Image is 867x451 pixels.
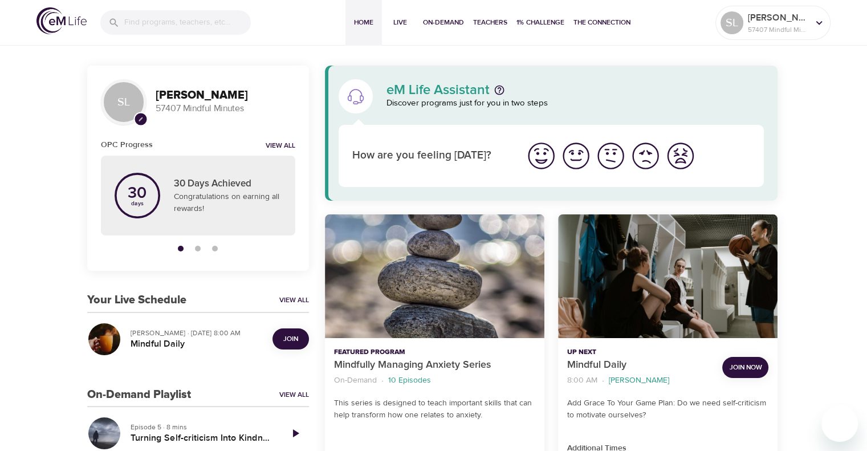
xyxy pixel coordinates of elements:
[87,388,191,401] h3: On-Demand Playlist
[386,97,764,110] p: Discover programs just for you in two steps
[602,373,604,388] li: ·
[567,373,713,388] nav: breadcrumb
[663,139,698,173] button: I'm feeling worst
[279,295,309,305] a: View All
[131,422,272,432] p: Episode 5 · 8 mins
[131,432,272,444] h5: Turning Self-criticism Into Kindness
[560,140,592,172] img: good
[526,140,557,172] img: great
[729,361,762,373] span: Join Now
[156,89,295,102] h3: [PERSON_NAME]
[721,11,743,34] div: SL
[347,87,365,105] img: eM Life Assistant
[36,7,87,34] img: logo
[101,79,146,125] div: SL
[473,17,507,29] span: Teachers
[567,357,713,373] p: Mindful Daily
[131,328,263,338] p: [PERSON_NAME] · [DATE] 8:00 AM
[386,83,490,97] p: eM Life Assistant
[722,357,768,378] button: Join Now
[174,177,282,192] p: 30 Days Achieved
[334,397,535,421] p: This series is designed to teach important skills that can help transform how one relates to anxi...
[272,328,309,350] button: Join
[748,25,808,35] p: 57407 Mindful Minutes
[352,148,510,164] p: How are you feeling [DATE]?
[279,390,309,400] a: View All
[559,139,593,173] button: I'm feeling good
[567,375,597,387] p: 8:00 AM
[573,17,630,29] span: The Connection
[593,139,628,173] button: I'm feeling ok
[174,191,282,215] p: Congratulations on earning all rewards!
[381,373,384,388] li: ·
[283,333,298,345] span: Join
[821,405,858,442] iframe: Button to launch messaging window
[350,17,377,29] span: Home
[325,214,544,338] button: Mindfully Managing Anxiety Series
[87,416,121,450] button: Turning Self-criticism Into Kindness
[128,185,146,201] p: 30
[423,17,464,29] span: On-Demand
[388,375,431,387] p: 10 Episodes
[595,140,626,172] img: ok
[567,347,713,357] p: Up Next
[266,141,295,151] a: View all notifications
[334,375,377,387] p: On-Demand
[101,139,153,151] h6: OPC Progress
[334,373,535,388] nav: breadcrumb
[124,10,251,35] input: Find programs, teachers, etc...
[516,17,564,29] span: 1% Challenge
[87,294,186,307] h3: Your Live Schedule
[386,17,414,29] span: Live
[524,139,559,173] button: I'm feeling great
[282,420,309,447] a: Play Episode
[156,102,295,115] p: 57407 Mindful Minutes
[665,140,696,172] img: worst
[628,139,663,173] button: I'm feeling bad
[630,140,661,172] img: bad
[334,347,535,357] p: Featured Program
[558,214,778,338] button: Mindful Daily
[334,357,535,373] p: Mindfully Managing Anxiety Series
[567,397,768,421] p: Add Grace To Your Game Plan: Do we need self-criticism to motivate ourselves?
[609,375,669,387] p: [PERSON_NAME]
[748,11,808,25] p: [PERSON_NAME]
[131,338,263,350] h5: Mindful Daily
[128,201,146,206] p: days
